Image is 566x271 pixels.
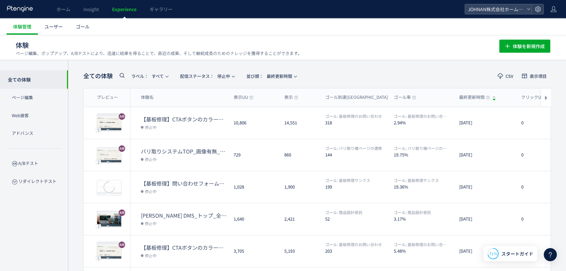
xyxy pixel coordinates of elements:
[325,94,393,100] span: ゴール到達[GEOGRAPHIC_DATA]
[394,209,431,215] span: 商品設計受託
[501,250,533,257] span: スタートガイド
[325,248,389,254] dt: 203
[234,94,253,100] span: 表示UU
[228,235,279,267] div: 3,705
[394,216,454,222] dt: 3.17%
[246,71,292,81] span: 最終更新時間
[394,94,416,100] span: ゴール率
[530,74,547,78] span: 表示項目
[131,71,164,81] span: すべて
[513,40,545,53] span: 体験を新規作成
[96,128,101,132] div: 5
[454,203,516,235] div: [DATE]
[145,124,157,130] span: 停止中
[145,188,157,194] span: 停止中
[96,224,101,228] div: 3
[466,4,524,14] span: JOHNAN株式会社ホームページ
[325,145,382,151] span: バリ取り機ページの遷移
[16,50,302,56] p: ページ編集、ポップアップ、A/Bテストにより、迅速に結果を得ることで、直近の成果、そして継続成長のためのナレッジを獲得することができます。
[150,6,173,12] span: ギャラリー
[145,156,157,162] span: 停止中
[454,171,516,203] div: [DATE]
[228,107,279,139] div: 10,806
[141,116,228,123] dt: 【基板修理】CTAボタンのカラー変更②
[76,23,90,30] span: ゴール
[279,139,320,171] div: 860
[325,119,389,126] dt: 318
[284,94,298,100] span: 表示
[325,184,389,190] dt: 199
[127,71,172,81] button: ラベル：すべて
[325,209,362,215] span: 商品設計受託
[97,94,118,100] span: プレビュー
[394,177,439,183] span: 基板修理サンクス
[325,113,382,119] span: 基板修理のお問い合わせ
[394,145,448,151] span: バリ取り機ページの遷移
[454,107,516,139] div: [DATE]
[394,184,454,190] dt: 19.36%
[518,71,551,81] button: 表示項目
[145,252,157,259] span: 停止中
[13,23,31,30] span: 体験管理
[16,41,485,50] h1: 体験
[131,73,148,79] span: ラベル：
[394,242,448,247] span: 基板修理のお問い合わせ
[246,73,263,79] span: 並び順：
[180,71,230,81] span: 停止中
[521,94,549,100] span: クリックUU
[394,119,454,126] dt: 2.94%
[279,171,320,203] div: 1,900
[83,6,99,12] span: Insight
[493,71,518,81] button: CSV
[325,242,382,247] span: 基板修理のお問い合わせ
[145,220,157,226] span: 停止中
[96,256,101,261] div: 5
[325,177,370,183] span: 基板修理サンクス
[454,235,516,267] div: [DATE]
[454,139,516,171] div: [DATE]
[506,74,513,78] span: CSV
[96,160,101,164] div: 2
[83,72,113,80] span: 全ての体験
[499,40,550,53] button: 体験を新規作成
[141,244,228,251] dt: 【基板修理】CTAボタンのカラー変更①
[141,212,228,219] dt: JOHNAN DMS_トップ_全サービスコンテンツ掲載
[242,71,300,81] button: 並び順：最終更新時間
[228,203,279,235] div: 1,640
[394,248,454,254] dt: 5.48%
[228,139,279,171] div: 729
[44,23,63,30] span: ユーザー
[112,6,137,12] span: Experience
[57,6,70,12] span: ホーム
[141,180,228,187] dt: 【基板修理】問い合わせフォームのコンテンツ数の最適化
[180,73,214,79] span: 配信ステータス​：
[394,113,448,119] span: 基板修理のお問い合わせ
[325,152,389,158] dt: 144
[141,148,228,155] dt: バリ取りシステムTOP_画像有無_表示比較
[228,171,279,203] div: 1,028
[459,94,490,100] span: 最終更新時間
[325,216,389,222] dt: 52
[279,107,320,139] div: 14,551
[279,235,320,267] div: 5,193
[176,71,238,81] button: 配信ステータス​：停止中
[141,94,154,100] span: 体験名
[279,203,320,235] div: 2,421
[394,152,454,158] dt: 19.75%
[489,251,497,256] span: 71%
